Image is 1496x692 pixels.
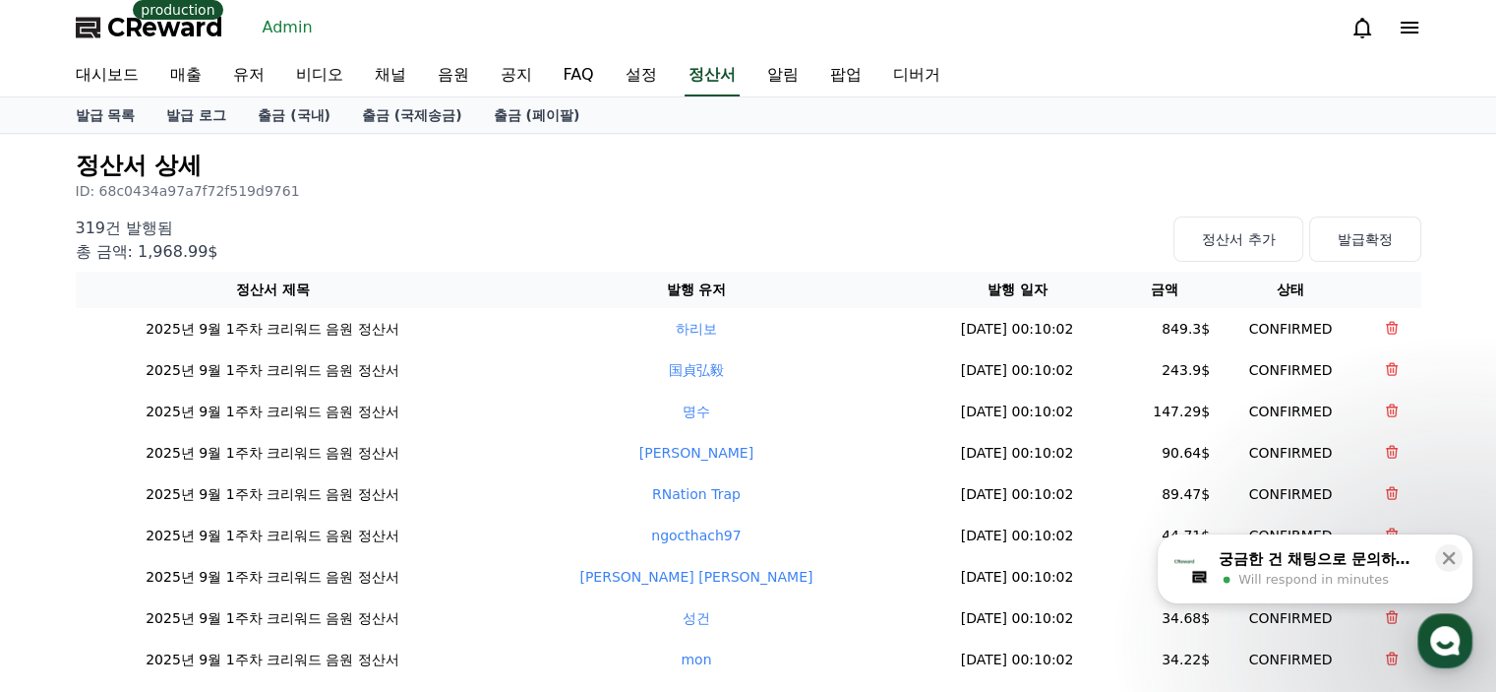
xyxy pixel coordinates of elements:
button: 발급확정 [1309,217,1421,262]
td: [DATE] 00:10:02 [923,308,1111,349]
td: 37.43$ [1111,556,1218,598]
td: [DATE] 00:10:02 [923,515,1111,556]
td: CONFIRMED [1218,391,1363,432]
td: CONFIRMED [1218,598,1363,639]
td: 34.68$ [1111,598,1218,639]
span: Home [50,558,85,574]
td: 147.29$ [1111,391,1218,432]
td: 89.47$ [1111,473,1218,515]
a: 대시보드 [60,55,154,96]
a: CReward [76,12,223,43]
a: 채널 [359,55,422,96]
td: 849.3$ [1111,308,1218,349]
td: 44.71$ [1111,515,1218,556]
td: 2025년 9월 1주차 크리워드 음원 정산서 [76,349,470,391]
button: 정산서 추가 [1173,217,1303,262]
span: Settings [291,558,339,574]
a: FAQ [548,55,610,96]
a: 발급 로그 [150,97,242,133]
a: Admin [255,12,321,43]
a: [PERSON_NAME] [PERSON_NAME] [579,569,812,585]
p: ID: 68c0434a97a7f72f519d9761 [76,181,1421,201]
a: 유저 [217,55,280,96]
th: 발행 유저 [470,272,924,308]
a: 国貞弘毅 [669,362,724,378]
td: 2025년 9월 1주차 크리워드 음원 정산서 [76,515,470,556]
a: 명수 [683,404,710,419]
td: 2025년 9월 1주차 크리워드 음원 정산서 [76,391,470,432]
td: CONFIRMED [1218,639,1363,680]
a: 공지 [485,55,548,96]
span: CReward [107,12,223,43]
th: 발행 일자 [923,272,1111,308]
a: 팝업 [814,55,877,96]
span: Messages [163,559,221,575]
a: [PERSON_NAME] [639,445,753,461]
a: 하리보 [676,321,717,337]
td: 2025년 9월 1주차 크리워드 음원 정산서 [76,556,470,598]
td: CONFIRMED [1218,349,1363,391]
a: 성건 [683,610,710,626]
a: 디버거 [877,55,956,96]
p: 총 금액: 1,968.99$ [76,240,218,264]
a: 알림 [751,55,814,96]
td: [DATE] 00:10:02 [923,639,1111,680]
td: CONFIRMED [1218,432,1363,473]
td: 2025년 9월 1주차 크리워드 음원 정산서 [76,639,470,680]
td: [DATE] 00:10:02 [923,473,1111,515]
a: ngocthach97 [651,528,741,543]
td: [DATE] 00:10:02 [923,349,1111,391]
td: CONFIRMED [1218,473,1363,515]
td: 34.22$ [1111,639,1218,680]
td: 2025년 9월 1주차 크리워드 음원 정산서 [76,308,470,349]
td: 243.9$ [1111,349,1218,391]
a: 정산서 [685,55,740,96]
td: 2025년 9월 1주차 크리워드 음원 정산서 [76,598,470,639]
td: [DATE] 00:10:02 [923,432,1111,473]
td: 90.64$ [1111,432,1218,473]
th: 금액 [1111,272,1218,308]
a: 비디오 [280,55,359,96]
td: 2025년 9월 1주차 크리워드 음원 정산서 [76,432,470,473]
td: [DATE] 00:10:02 [923,598,1111,639]
a: 출금 (국제송금) [346,97,478,133]
a: 출금 (페이팔) [478,97,596,133]
a: 음원 [422,55,485,96]
h2: 정산서 상세 [76,150,1421,181]
td: [DATE] 00:10:02 [923,556,1111,598]
td: CONFIRMED [1218,308,1363,349]
a: Settings [254,529,378,578]
a: 설정 [610,55,673,96]
td: 2025년 9월 1주차 크리워드 음원 정산서 [76,473,470,515]
th: 상태 [1218,272,1363,308]
a: Messages [130,529,254,578]
td: [DATE] 00:10:02 [923,391,1111,432]
th: 정산서 제목 [76,272,470,308]
td: CONFIRMED [1218,515,1363,556]
a: Home [6,529,130,578]
a: 출금 (국내) [242,97,346,133]
a: 매출 [154,55,217,96]
a: RNation Trap [652,486,741,502]
p: 319건 발행됨 [76,217,218,240]
a: 발급 목록 [60,97,151,133]
a: mon [681,652,711,667]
